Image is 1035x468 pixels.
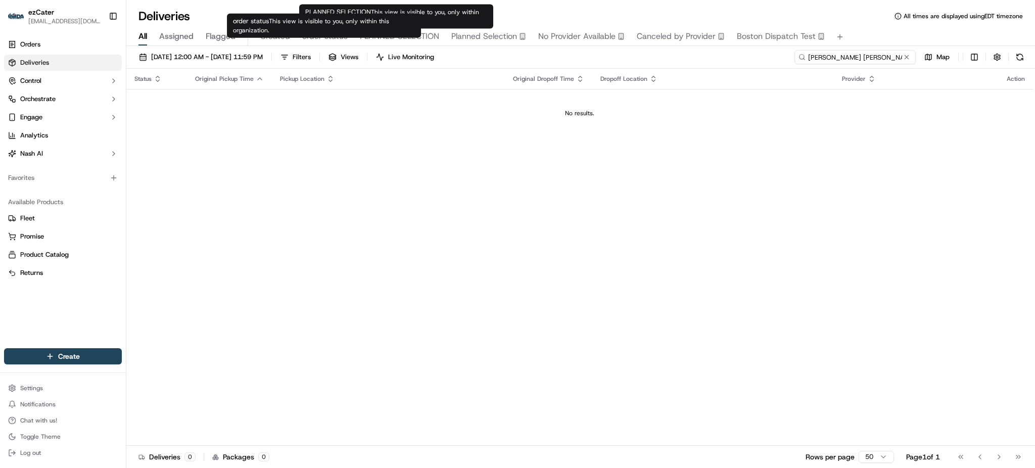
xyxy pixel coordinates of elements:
[4,247,122,263] button: Product Catalog
[34,97,166,107] div: Start new chat
[20,149,43,158] span: Nash AI
[600,75,647,83] span: Dropoff Location
[4,55,122,71] a: Deliveries
[388,53,434,62] span: Live Monitoring
[4,446,122,460] button: Log out
[28,17,101,25] button: [EMAIL_ADDRESS][DOMAIN_NAME]
[20,95,56,104] span: Orchestrate
[195,75,254,83] span: Original Pickup Time
[842,75,866,83] span: Provider
[85,148,93,156] div: 💻
[276,50,315,64] button: Filters
[4,194,122,210] div: Available Products
[637,30,716,42] span: Canceled by Provider
[26,65,182,76] input: Got a question? Start typing here...
[920,50,954,64] button: Map
[6,143,81,161] a: 📗Knowledge Base
[538,30,616,42] span: No Provider Available
[371,50,439,64] button: Live Monitoring
[28,7,54,17] button: ezCater
[34,107,128,115] div: We're available if you need us!
[4,91,122,107] button: Orchestrate
[20,131,48,140] span: Analytics
[1007,75,1025,83] div: Action
[172,100,184,112] button: Start new chat
[71,171,122,179] a: Powered byPylon
[10,10,30,30] img: Nash
[8,250,118,259] a: Product Catalog
[305,8,479,25] span: This view is visible to you, only within this organization.
[20,76,41,85] span: Control
[10,97,28,115] img: 1736555255976-a54dd68f-1ca7-489b-9aae-adbdc363a1c4
[138,8,190,24] h1: Deliveries
[906,452,940,462] div: Page 1 of 1
[10,148,18,156] div: 📗
[737,30,816,42] span: Boston Dispatch Test
[4,397,122,411] button: Notifications
[206,30,236,42] span: Flagged
[101,171,122,179] span: Pylon
[258,452,269,461] div: 0
[58,351,80,361] span: Create
[8,268,118,277] a: Returns
[159,30,194,42] span: Assigned
[96,147,162,157] span: API Documentation
[8,232,118,241] a: Promise
[138,30,147,42] span: All
[227,14,421,38] div: order status
[151,53,263,62] span: [DATE] 12:00 AM - [DATE] 11:59 PM
[806,452,855,462] p: Rows per page
[4,265,122,281] button: Returns
[4,413,122,428] button: Chat with us!
[4,381,122,395] button: Settings
[4,127,122,144] a: Analytics
[10,40,184,57] p: Welcome 👋
[233,17,389,34] span: This view is visible to you, only within this organization.
[20,113,42,122] span: Engage
[20,147,77,157] span: Knowledge Base
[8,214,118,223] a: Fleet
[4,228,122,245] button: Promise
[20,384,43,392] span: Settings
[451,30,517,42] span: Planned Selection
[4,210,122,226] button: Fleet
[8,13,24,20] img: ezCater
[20,58,49,67] span: Deliveries
[134,50,267,64] button: [DATE] 12:00 AM - [DATE] 11:59 PM
[20,416,57,425] span: Chat with us!
[4,109,122,125] button: Engage
[936,53,950,62] span: Map
[81,143,166,161] a: 💻API Documentation
[513,75,574,83] span: Original Dropoff Time
[324,50,363,64] button: Views
[134,75,152,83] span: Status
[20,214,35,223] span: Fleet
[20,250,69,259] span: Product Catalog
[4,348,122,364] button: Create
[904,12,1023,20] span: All times are displayed using EDT timezone
[20,433,61,441] span: Toggle Theme
[130,109,1029,117] div: No results.
[20,232,44,241] span: Promise
[293,53,311,62] span: Filters
[20,268,43,277] span: Returns
[20,40,40,49] span: Orders
[20,400,56,408] span: Notifications
[212,452,269,462] div: Packages
[4,4,105,28] button: ezCaterezCater[EMAIL_ADDRESS][DOMAIN_NAME]
[4,36,122,53] a: Orders
[4,430,122,444] button: Toggle Theme
[20,449,41,457] span: Log out
[4,146,122,162] button: Nash AI
[4,170,122,186] div: Favorites
[280,75,324,83] span: Pickup Location
[341,53,358,62] span: Views
[184,452,196,461] div: 0
[4,73,122,89] button: Control
[299,5,493,29] div: PLANNED SELECTION
[1013,50,1027,64] button: Refresh
[138,452,196,462] div: Deliveries
[794,50,916,64] input: Type to search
